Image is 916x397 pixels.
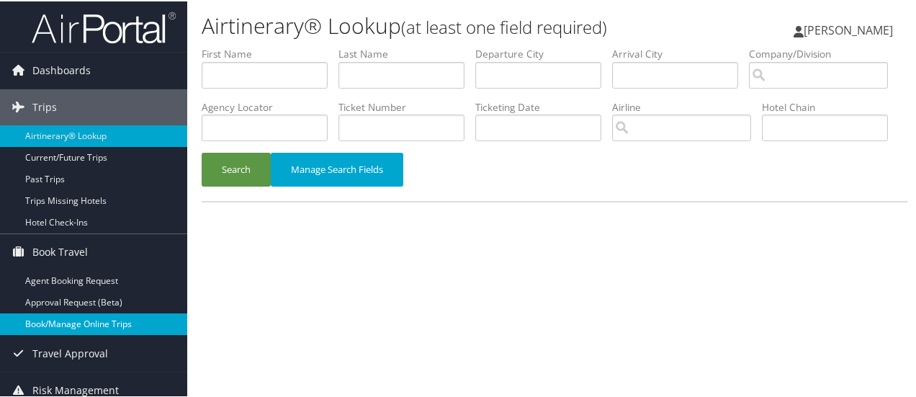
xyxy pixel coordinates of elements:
[202,99,338,113] label: Agency Locator
[202,151,271,185] button: Search
[202,45,338,60] label: First Name
[762,99,899,113] label: Hotel Chain
[749,45,899,60] label: Company/Division
[612,99,762,113] label: Airline
[32,233,88,269] span: Book Travel
[338,45,475,60] label: Last Name
[401,14,607,37] small: (at least one field required)
[475,45,612,60] label: Departure City
[475,99,612,113] label: Ticketing Date
[202,9,672,40] h1: Airtinerary® Lookup
[32,88,57,124] span: Trips
[804,21,893,37] span: [PERSON_NAME]
[338,99,475,113] label: Ticket Number
[271,151,403,185] button: Manage Search Fields
[32,334,108,370] span: Travel Approval
[32,51,91,87] span: Dashboards
[612,45,749,60] label: Arrival City
[794,7,907,50] a: [PERSON_NAME]
[32,9,176,43] img: airportal-logo.png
